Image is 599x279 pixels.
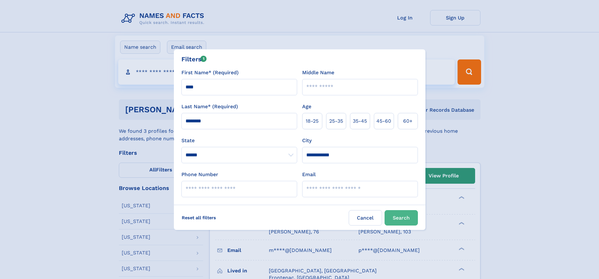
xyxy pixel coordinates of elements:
span: 60+ [403,117,413,125]
label: Email [302,171,316,178]
label: First Name* (Required) [181,69,239,76]
label: State [181,137,297,144]
label: City [302,137,312,144]
button: Search [385,210,418,226]
label: Reset all filters [178,210,220,225]
label: Age [302,103,311,110]
label: Last Name* (Required) [181,103,238,110]
label: Middle Name [302,69,334,76]
span: 18‑25 [306,117,319,125]
span: 45‑60 [376,117,391,125]
div: Filters [181,54,207,64]
label: Cancel [349,210,382,226]
span: 35‑45 [353,117,367,125]
span: 25‑35 [329,117,343,125]
label: Phone Number [181,171,218,178]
